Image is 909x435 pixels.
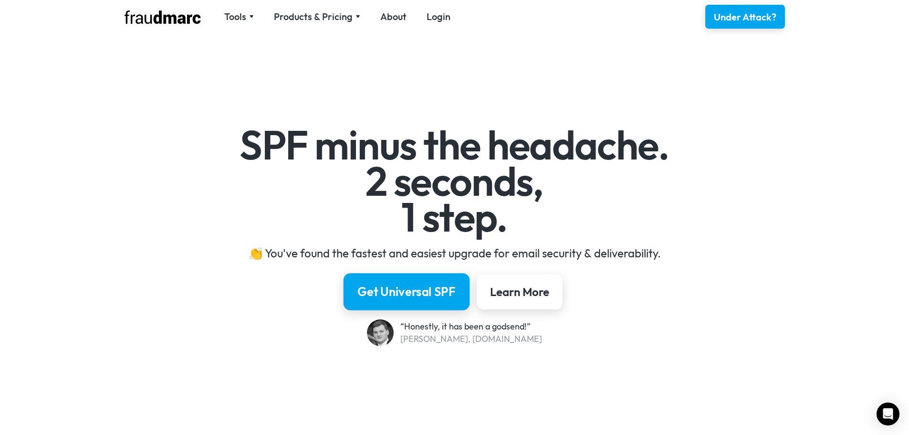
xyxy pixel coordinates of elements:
div: 👏 You've found the fastest and easiest upgrade for email security & deliverability. [178,245,731,261]
div: Learn More [490,284,549,299]
div: Tools [224,10,246,23]
div: Products & Pricing [274,10,360,23]
a: Login [427,10,450,23]
a: Learn More [477,274,563,309]
div: [PERSON_NAME], [DOMAIN_NAME] [400,333,542,345]
a: Get Universal SPF [344,273,470,310]
div: Get Universal SPF [357,284,456,300]
div: Tools [224,10,254,23]
div: Open Intercom Messenger [877,403,899,425]
a: Under Attack? [705,5,785,29]
div: “Honestly, it has been a godsend!” [400,320,542,333]
h1: SPF minus the headache. 2 seconds, 1 step. [178,127,731,235]
div: Under Attack? [714,11,776,24]
div: Products & Pricing [274,10,353,23]
a: About [380,10,407,23]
